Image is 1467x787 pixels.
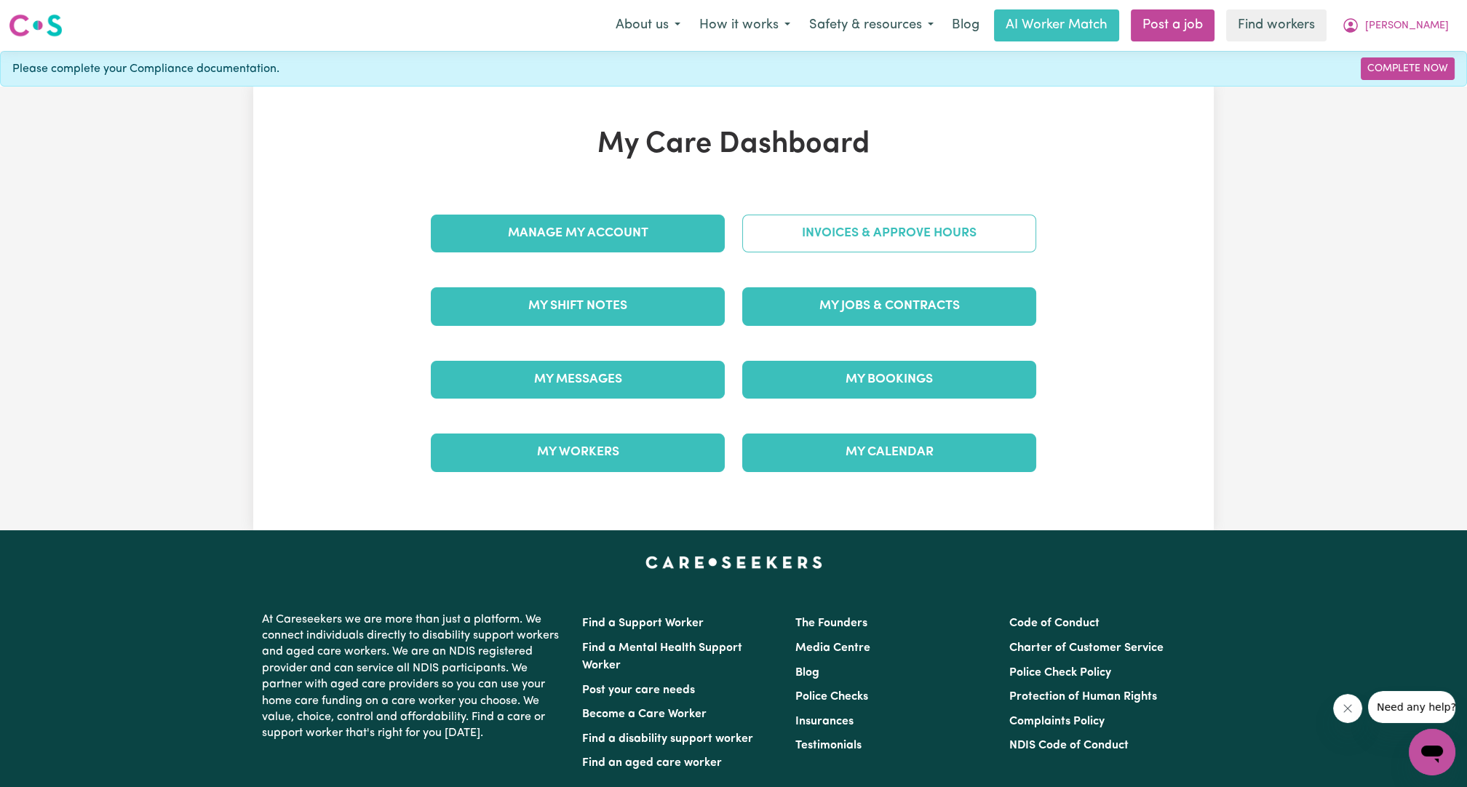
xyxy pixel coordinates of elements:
[582,757,722,769] a: Find an aged care worker
[431,434,725,471] a: My Workers
[9,12,63,39] img: Careseekers logo
[1332,10,1458,41] button: My Account
[1131,9,1214,41] a: Post a job
[431,215,725,252] a: Manage My Account
[1009,618,1100,629] a: Code of Conduct
[12,60,279,78] span: Please complete your Compliance documentation.
[1368,691,1455,723] iframe: Message from company
[795,691,868,703] a: Police Checks
[742,361,1036,399] a: My Bookings
[742,434,1036,471] a: My Calendar
[9,9,63,42] a: Careseekers logo
[431,361,725,399] a: My Messages
[690,10,800,41] button: How it works
[582,642,742,671] a: Find a Mental Health Support Worker
[1226,9,1327,41] a: Find workers
[1009,667,1111,679] a: Police Check Policy
[800,10,943,41] button: Safety & resources
[1333,694,1362,723] iframe: Close message
[795,740,862,751] a: Testimonials
[1009,642,1164,654] a: Charter of Customer Service
[606,10,690,41] button: About us
[994,9,1119,41] a: AI Worker Match
[1409,729,1455,775] iframe: Button to launch messaging window
[795,618,867,629] a: The Founders
[943,9,988,41] a: Blog
[795,667,819,679] a: Blog
[582,618,704,629] a: Find a Support Worker
[431,287,725,325] a: My Shift Notes
[422,127,1045,162] h1: My Care Dashboard
[645,556,822,568] a: Careseekers home page
[262,606,565,748] p: At Careseekers we are more than just a platform. We connect individuals directly to disability su...
[1365,18,1449,34] span: [PERSON_NAME]
[795,642,870,654] a: Media Centre
[1009,691,1157,703] a: Protection of Human Rights
[1361,57,1455,80] a: Complete Now
[795,716,854,727] a: Insurances
[582,733,753,745] a: Find a disability support worker
[1009,740,1129,751] a: NDIS Code of Conduct
[742,215,1036,252] a: Invoices & Approve Hours
[742,287,1036,325] a: My Jobs & Contracts
[582,684,695,696] a: Post your care needs
[9,10,88,22] span: Need any help?
[582,708,707,720] a: Become a Care Worker
[1009,716,1105,727] a: Complaints Policy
